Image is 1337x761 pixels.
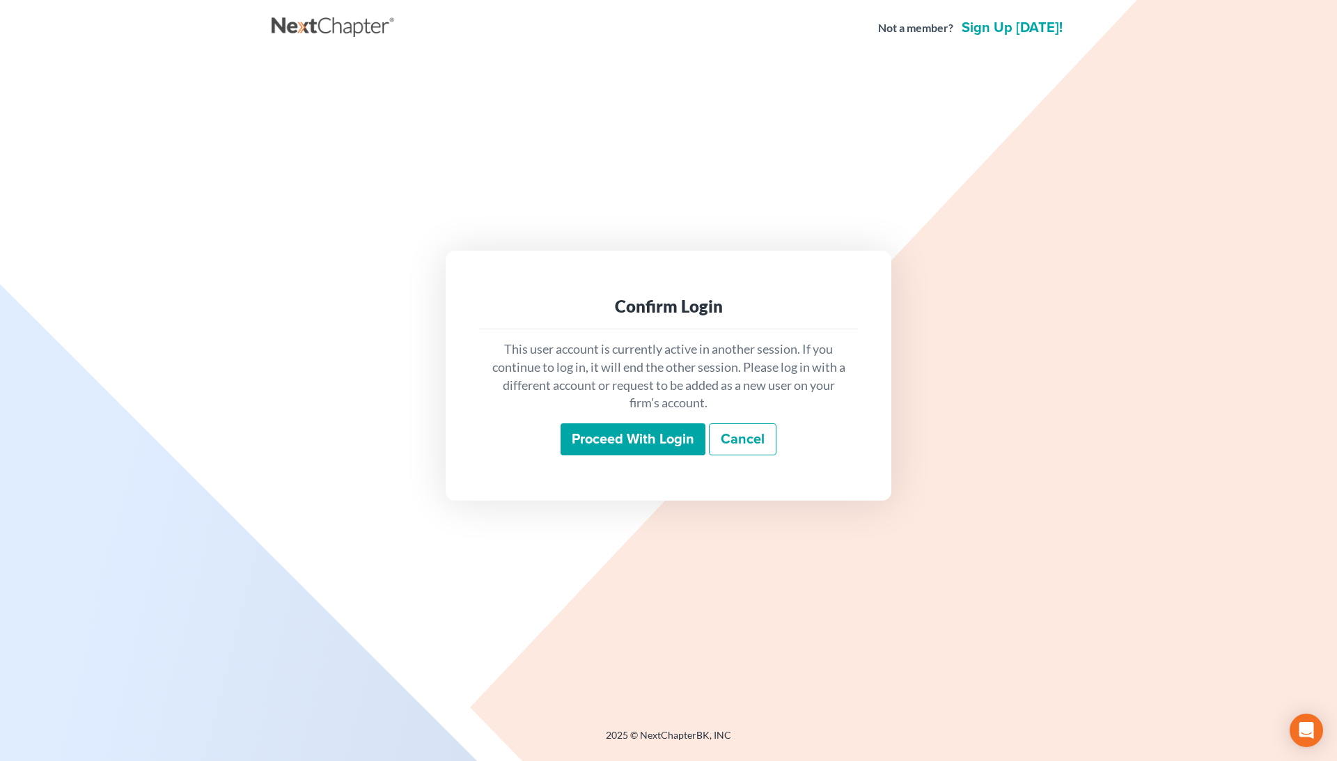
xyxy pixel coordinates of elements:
input: Proceed with login [561,423,705,455]
a: Cancel [709,423,776,455]
div: Open Intercom Messenger [1290,714,1323,747]
strong: Not a member? [878,20,953,36]
div: 2025 © NextChapterBK, INC [272,728,1065,753]
a: Sign up [DATE]! [959,21,1065,35]
div: Confirm Login [490,295,847,317]
p: This user account is currently active in another session. If you continue to log in, it will end ... [490,340,847,412]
